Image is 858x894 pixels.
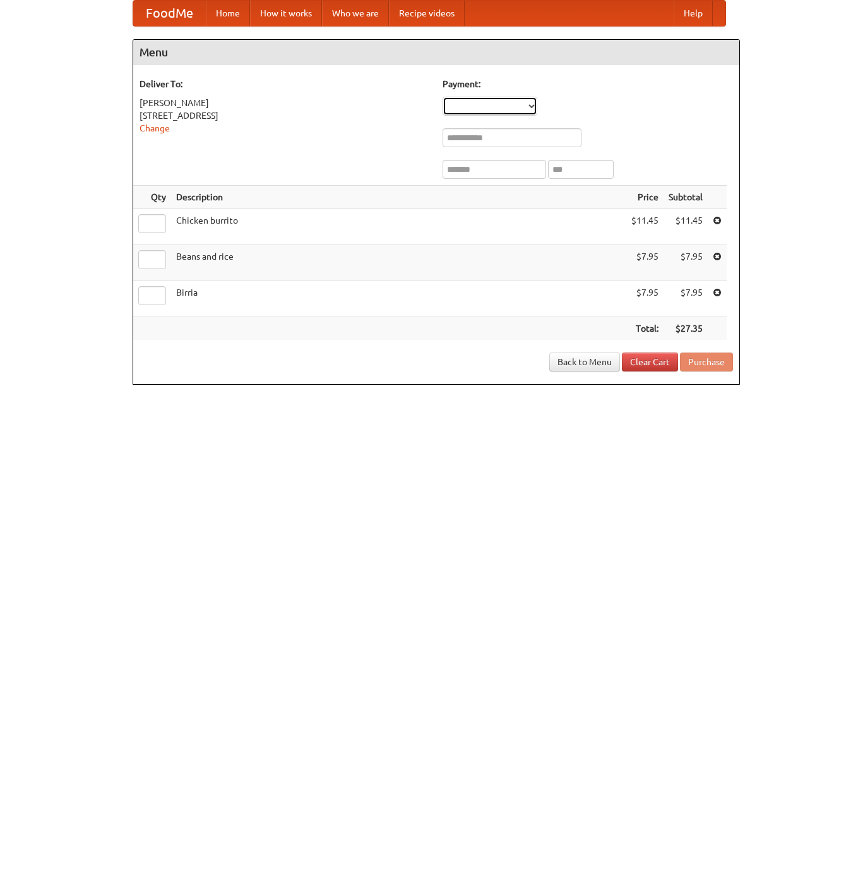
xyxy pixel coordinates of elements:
th: Subtotal [664,186,708,209]
a: FoodMe [133,1,206,26]
a: Clear Cart [622,353,678,371]
td: Chicken burrito [171,209,626,245]
h4: Menu [133,40,739,65]
a: Back to Menu [549,353,620,371]
td: $11.45 [626,209,664,245]
th: $27.35 [664,317,708,341]
td: Beans and rice [171,245,626,281]
th: Price [626,186,664,209]
td: $7.95 [664,281,708,317]
th: Total: [626,317,664,341]
a: How it works [250,1,322,26]
td: $7.95 [664,245,708,281]
a: Recipe videos [389,1,465,26]
a: Help [674,1,713,26]
h5: Payment: [443,78,733,90]
div: [STREET_ADDRESS] [140,109,430,122]
td: $7.95 [626,281,664,317]
button: Purchase [680,353,733,371]
a: Home [206,1,250,26]
td: $11.45 [664,209,708,245]
td: Birria [171,281,626,317]
td: $7.95 [626,245,664,281]
h5: Deliver To: [140,78,430,90]
a: Who we are [322,1,389,26]
div: [PERSON_NAME] [140,97,430,109]
th: Qty [133,186,171,209]
th: Description [171,186,626,209]
a: Change [140,123,170,133]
